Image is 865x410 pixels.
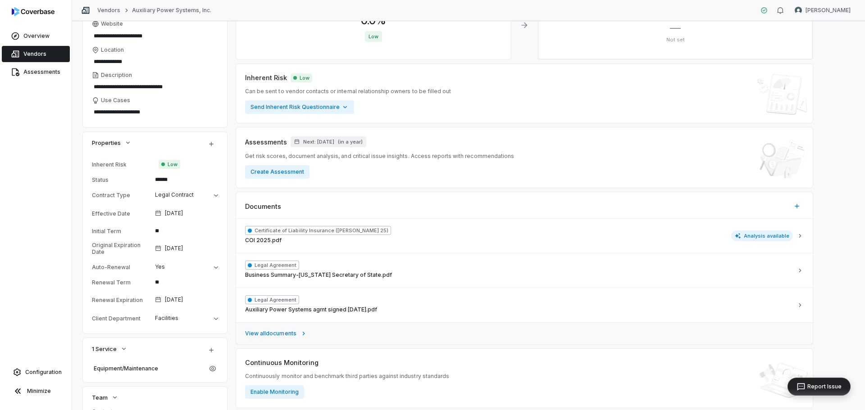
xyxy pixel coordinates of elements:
[92,264,151,270] div: Auto-Renewal
[89,341,130,357] button: 1 Service
[338,139,363,145] span: ( in a year )
[92,176,151,183] div: Status
[92,393,108,401] span: Team
[94,365,204,372] span: Equipment/Maintenance
[2,64,70,80] a: Assessments
[245,261,299,270] span: Legal Agreement
[23,68,60,76] span: Assessments
[89,135,134,151] button: Properties
[245,165,310,179] button: Create Assessment
[245,226,391,235] span: Certificate of Liability Insurance ([PERSON_NAME] 25)
[151,290,222,309] button: [DATE]
[236,219,813,253] button: Certificate of Liability Insurance ([PERSON_NAME] 25)COI 2025.pdfAnalysis available
[731,230,793,241] span: Analysis available
[365,31,382,42] span: Low
[97,7,120,14] a: Vendors
[132,7,211,14] a: Auxiliary Power Systems, Inc.
[159,160,180,169] span: Low
[236,253,813,288] button: Legal AgreementBusiness Summary-[US_STATE] Secretary of State.pdf
[245,153,514,160] span: Get risk scores, document analysis, and critical issue insights. Access reports with recommendations
[245,271,392,279] span: Business Summary-[US_STATE] Secretary of State.pdf
[2,28,70,44] a: Overview
[92,192,151,198] div: Contract Type
[165,245,183,252] span: [DATE]
[4,382,68,400] button: Minimize
[807,383,842,390] span: Report Issue
[92,362,205,375] a: Equipment/Maintenance
[245,358,319,367] span: Continuous Monitoring
[92,297,151,303] div: Renewal Expiration
[165,210,183,217] span: [DATE]
[245,73,287,82] span: Inherent Risk
[101,20,123,27] span: Website
[92,228,151,234] div: Initial Term
[245,373,449,380] span: Continuously monitor and benchmark third parties against industry standards
[165,296,183,303] span: [DATE]
[245,202,281,211] span: Documents
[236,322,813,344] a: View alldocuments
[92,279,151,286] div: Renewal Term
[245,237,282,244] span: COI 2025.pdf
[101,72,132,79] span: Description
[789,4,856,17] button: Liz Gilmore avatar[PERSON_NAME]
[151,204,222,223] button: [DATE]
[245,330,296,337] span: View all documents
[92,161,155,168] div: Inherent Risk
[236,288,813,322] button: Legal AgreementAuxiliary Power Systems agmt signed [DATE].pdf
[303,139,334,145] span: Next: [DATE]
[291,73,312,82] span: Low
[92,315,151,322] div: Client Department
[101,46,124,54] span: Location
[92,345,117,353] span: 1 Service
[92,81,218,93] textarea: Description
[25,369,62,376] span: Configuration
[89,389,121,405] button: Team
[795,7,802,14] img: Liz Gilmore avatar
[245,385,304,399] button: Enable Monitoring
[245,137,287,147] span: Assessments
[245,295,299,304] span: Legal Agreement
[151,239,222,258] button: [DATE]
[92,210,151,217] div: Effective Date
[92,242,151,255] div: Original Expiration Date
[245,88,451,95] span: Can be sent to vendor contacts or internal relationship owners to be filled out
[4,364,68,380] a: Configuration
[788,378,851,396] button: Report Issue
[23,32,50,40] span: Overview
[92,106,218,118] textarea: Use Cases
[101,97,130,104] span: Use Cases
[806,7,851,14] span: [PERSON_NAME]
[245,100,354,114] button: Send Inherent Risk Questionnaire
[92,55,218,68] input: Location
[92,139,121,147] span: Properties
[545,36,806,43] p: Not set
[291,136,366,147] button: Next: [DATE](in a year)
[92,30,203,42] input: Website
[27,387,51,395] span: Minimize
[670,21,681,34] span: —
[245,306,377,313] span: Auxiliary Power Systems agmt signed [DATE].pdf
[23,50,46,58] span: Vendors
[12,7,55,16] img: logo-D7KZi-bG.svg
[2,46,70,62] a: Vendors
